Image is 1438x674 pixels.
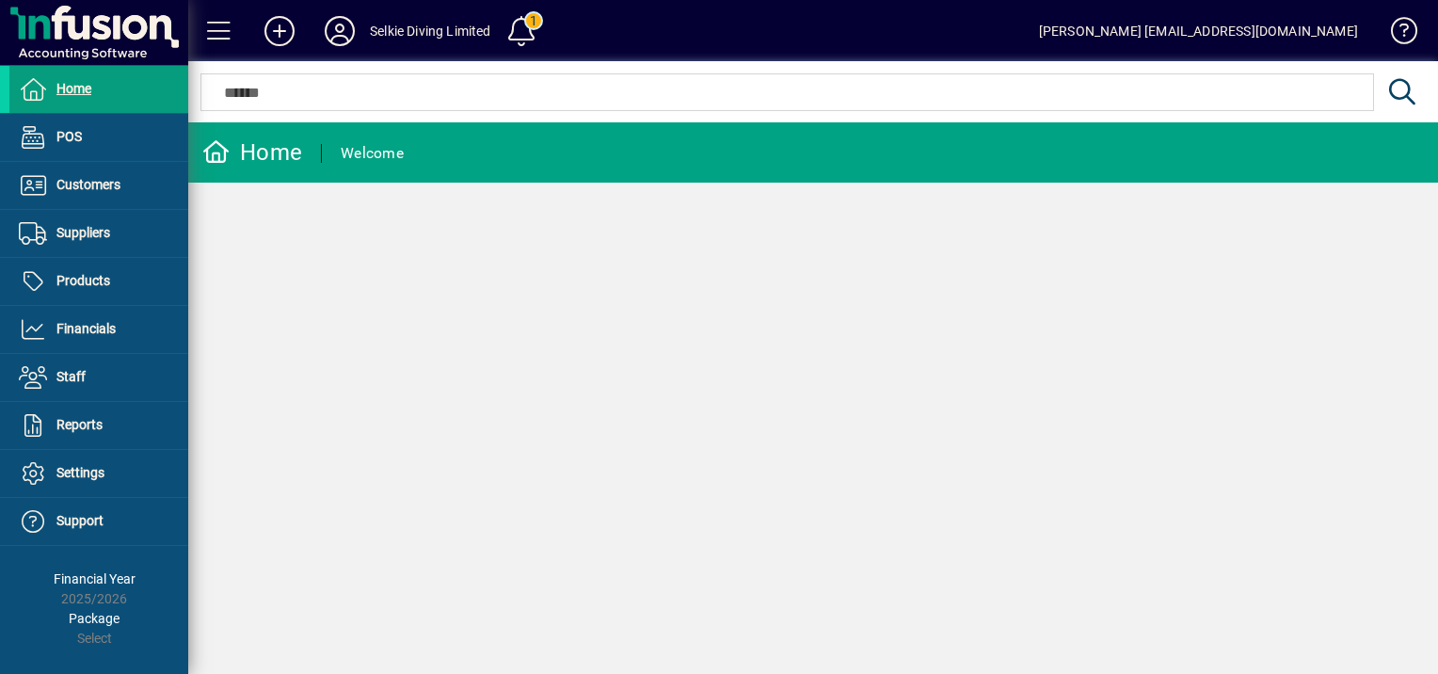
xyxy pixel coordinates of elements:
span: POS [56,129,82,144]
a: Financials [9,306,188,353]
div: Home [202,137,302,168]
div: Selkie Diving Limited [370,16,491,46]
button: Add [249,14,310,48]
span: Suppliers [56,225,110,240]
a: Knowledge Base [1377,4,1414,65]
a: Suppliers [9,210,188,257]
a: Reports [9,402,188,449]
a: Products [9,258,188,305]
span: Financials [56,321,116,336]
span: Financial Year [54,571,136,586]
span: Package [69,611,120,626]
span: Products [56,273,110,288]
a: Customers [9,162,188,209]
a: POS [9,114,188,161]
div: Welcome [341,138,404,168]
span: Customers [56,177,120,192]
div: [PERSON_NAME] [EMAIL_ADDRESS][DOMAIN_NAME] [1039,16,1358,46]
span: Settings [56,465,104,480]
button: Profile [310,14,370,48]
span: Reports [56,417,103,432]
a: Support [9,498,188,545]
span: Staff [56,369,86,384]
a: Staff [9,354,188,401]
a: Settings [9,450,188,497]
span: Support [56,513,104,528]
span: Home [56,81,91,96]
